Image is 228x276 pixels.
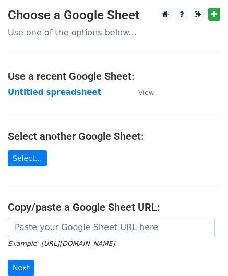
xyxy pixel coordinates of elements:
p: Use one of the options below... [8,27,220,38]
a: Untitled spreadsheet [8,88,101,97]
input: Next [8,260,34,276]
h3: Choose a Google Sheet [8,8,220,23]
small: View [138,89,154,97]
input: Paste your Google Sheet URL here [8,218,215,237]
a: View [128,88,154,97]
a: Select... [8,150,47,166]
small: Example: [URL][DOMAIN_NAME] [8,239,115,247]
h4: Copy/paste a Google Sheet URL: [8,201,220,213]
h4: Select another Google Sheet: [8,130,220,142]
h4: Use a recent Google Sheet: [8,70,220,82]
